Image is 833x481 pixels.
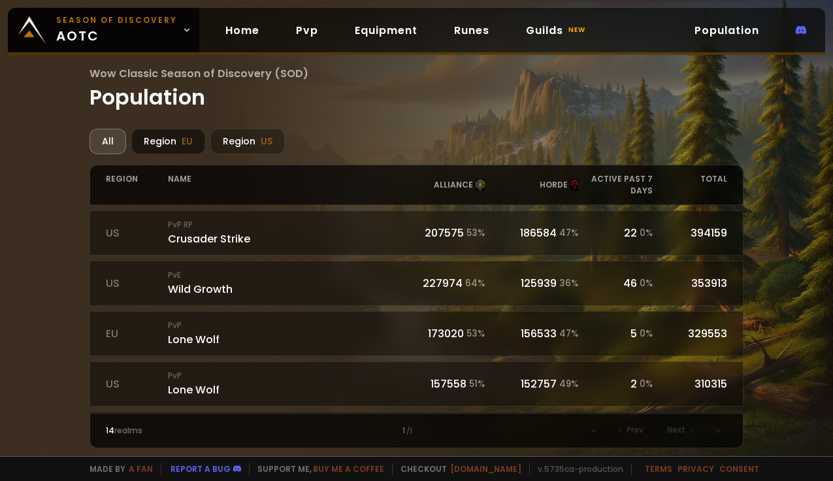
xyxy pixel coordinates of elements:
div: Lone Wolf [168,370,391,398]
div: 1 [261,425,572,437]
div: 329553 [653,325,727,342]
span: Next [667,424,685,436]
div: Lone Wolf [168,320,391,348]
div: 5 [578,325,653,342]
div: active past 7 days [578,165,653,205]
div: us [106,225,168,241]
a: a fan [129,463,153,474]
small: Season of Discovery [56,14,177,26]
div: 152757 [485,376,578,392]
div: 353913 [653,275,727,291]
small: PvP [168,370,391,382]
small: PvE [168,269,391,281]
div: Region [131,129,205,154]
div: total [653,165,727,205]
div: us [106,376,168,392]
div: realms [106,425,261,437]
div: horde [485,165,578,205]
span: US [261,135,272,148]
a: Home [215,17,270,44]
span: Prev [627,424,644,436]
a: Season of Discoveryaotc [8,8,199,52]
div: Region [210,129,285,154]
div: 46 [578,275,653,291]
a: [DOMAIN_NAME] [450,463,521,474]
div: 394159 [653,225,727,241]
div: 186584 [485,225,578,241]
img: alliance [476,179,485,191]
div: eu [106,325,168,342]
small: / 1 [406,426,412,437]
span: 14 [106,425,114,436]
a: Pvp [286,17,329,44]
a: Population [684,17,770,44]
small: PvP RP [168,219,391,231]
a: Terms [645,463,672,474]
h1: Population [90,65,743,113]
div: region [106,165,168,205]
span: Wow Classic Season of Discovery (SOD) [90,65,743,82]
div: 2 [578,376,653,392]
small: new [566,22,588,38]
span: Made by [82,463,153,475]
span: aotc [56,14,177,46]
small: PvP [168,320,391,331]
div: 156533 [485,325,578,342]
div: 125939 [485,275,578,291]
div: 227974 [391,275,485,291]
img: horde [570,179,578,191]
div: Crusader Strike [168,219,391,247]
div: name [168,165,391,205]
div: Wild Growth [168,269,391,297]
span: Checkout [392,463,521,475]
div: 310315 [653,376,727,392]
div: 173020 [391,325,485,342]
div: 157558 [391,376,485,392]
a: Report a bug [171,463,231,474]
span: Support me, [249,463,384,475]
div: 22 [578,225,653,241]
a: Consent [719,463,759,474]
a: Privacy [678,463,714,474]
div: us [106,275,168,291]
span: EU [182,135,193,148]
a: Buy me a coffee [313,463,384,474]
a: Equipment [344,17,428,44]
a: Guildsnew [515,17,598,44]
div: 207575 [391,225,485,241]
div: alliance [391,165,485,205]
div: All [90,129,126,154]
a: Runes [444,17,500,44]
span: v. 5735ca - production [529,463,623,475]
